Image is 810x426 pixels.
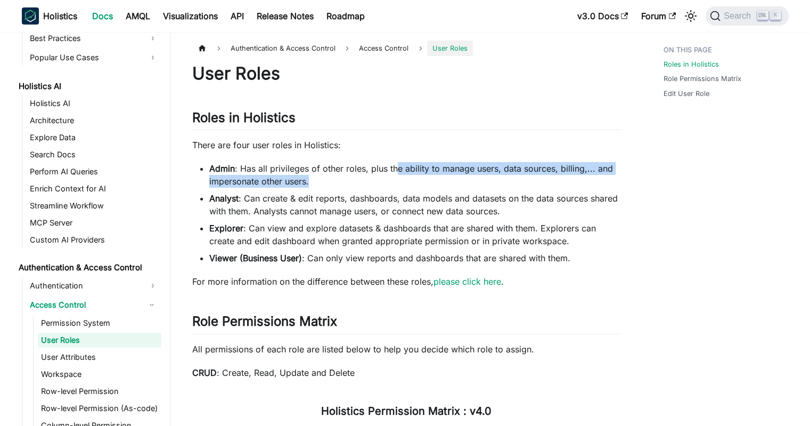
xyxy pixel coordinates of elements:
[27,198,161,213] a: Streamline Workflow
[27,164,161,179] a: Perform AI Queries
[15,260,161,275] a: Authentication & Access Control
[38,367,161,382] a: Workspace
[224,7,250,25] a: API
[22,7,39,25] img: Holistics
[38,316,161,331] a: Permission System
[192,405,621,418] h3: Holistics Permission Matrix : v4.0
[192,366,621,379] p: : Create, Read, Update and Delete
[192,275,621,288] p: For more information on the difference between these roles, .
[119,7,157,25] a: AMQL
[209,253,302,263] strong: Viewer (Business User)
[209,223,243,234] strong: Explorer
[27,147,161,162] a: Search Docs
[27,113,161,128] a: Architecture
[209,222,621,247] li: : Can view and explore datasets & dashboards that are shared with them. Explorers can create and ...
[664,59,719,69] a: Roles in Holistics
[27,96,161,111] a: Holistics AI
[433,276,501,287] a: please click here
[157,7,224,25] a: Visualizations
[22,7,77,25] a: HolisticsHolistics
[354,41,414,56] a: Access Control
[664,74,741,84] a: Role Permissions Matrix
[15,79,161,94] a: Holistics AI
[38,350,161,365] a: User Attributes
[192,110,621,130] h2: Roles in Holistics
[770,11,781,20] kbd: K
[192,367,217,378] strong: CRUD
[43,10,77,22] b: Holistics
[320,7,371,25] a: Roadmap
[27,30,161,47] a: Best Practices
[664,89,709,99] a: Edit User Role
[427,41,473,56] span: User Roles
[142,296,161,314] button: Collapse sidebar category 'Access Control'
[38,401,161,416] a: Row-level Permission (As-code)
[38,384,161,399] a: Row-level Permission
[635,7,682,25] a: Forum
[192,343,621,356] p: All permissions of each role are listed below to help you decide which role to assign.
[192,41,212,56] a: Home page
[209,162,621,188] li: : Has all privileges of other roles, plus the ability to manage users, data sources, billing,... ...
[192,41,621,56] nav: Breadcrumbs
[571,7,635,25] a: v3.0 Docs
[721,11,757,21] span: Search
[209,192,621,218] li: : Can create & edit reports, dashboards, data models and datasets on the data sources shared with...
[27,215,161,230] a: MCP Server
[192,139,621,151] p: There are four user roles in Holistics:
[27,181,161,196] a: Enrich Context for AI
[192,63,621,84] h1: User Roles
[27,277,161,294] a: Authentication
[209,163,235,174] strong: Admin
[27,49,161,66] a: Popular Use Cases
[27,232,161,247] a: Custom AI Providers
[38,333,161,348] a: User Roles
[225,41,341,56] span: Authentication & Access Control
[209,193,239,204] strong: Analyst
[359,44,408,52] span: Access Control
[11,32,171,426] nav: Docs sidebar
[86,7,119,25] a: Docs
[27,296,142,314] a: Access Control
[706,6,788,26] button: Search (Ctrl+K)
[27,130,161,145] a: Explore Data
[682,7,699,25] button: Switch between dark and light mode (currently light mode)
[250,7,320,25] a: Release Notes
[192,314,621,334] h2: Role Permissions Matrix
[209,252,621,264] li: : Can only view reports and dashboards that are shared with them.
